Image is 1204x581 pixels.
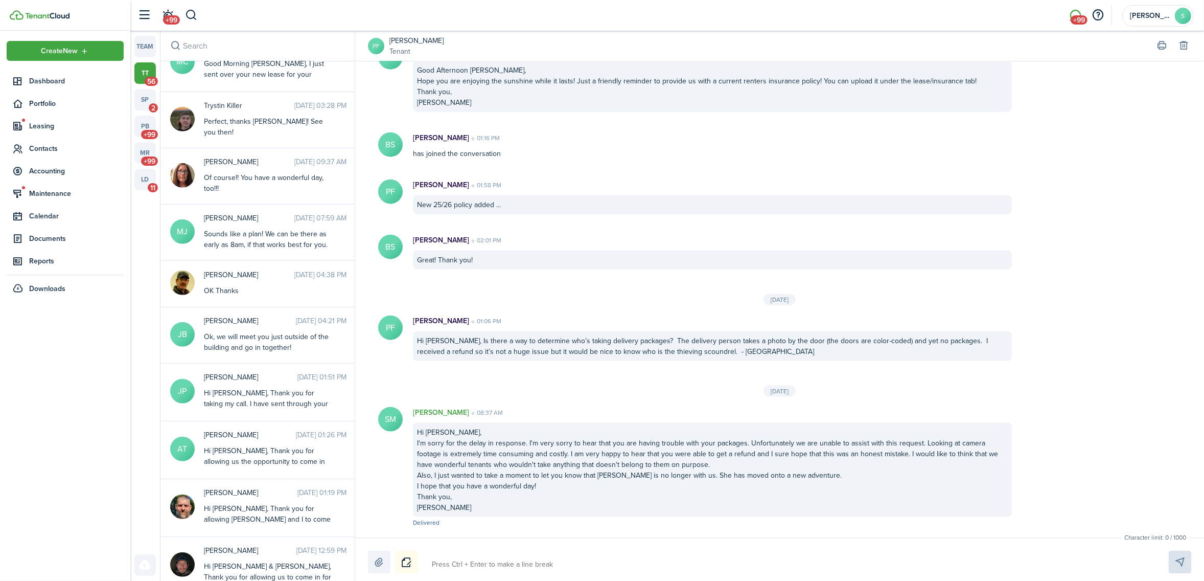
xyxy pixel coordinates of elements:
[469,408,503,417] time: 08:37 AM
[389,46,444,57] a: Tenant
[469,181,501,190] time: 01:58 PM
[396,551,418,573] button: Notice
[148,183,158,192] span: 11
[294,270,346,280] time: [DATE] 04:38 PM
[204,172,332,194] div: Of course!! You have a wonderful day, too!!!
[763,294,796,305] div: [DATE]
[204,430,296,440] span: ANGELA THOMAS
[141,157,158,166] span: +99
[29,76,124,86] span: Dashboard
[294,157,346,167] time: [DATE] 09:37 AM
[403,132,1022,159] div: has joined the conversation
[25,13,70,19] img: TenantCloud
[1155,39,1169,53] button: Print
[170,107,195,131] img: Trystin Killer
[170,271,195,295] img: Daniel Pontbriand
[378,316,403,340] avatar-text: PF
[29,98,124,109] span: Portfolio
[378,235,403,259] avatar-text: BS
[1175,8,1191,24] avatar-text: S
[204,100,294,111] span: Trystin Killer
[134,116,156,137] a: pb
[29,143,124,154] span: Contacts
[134,89,156,110] a: sp
[204,116,332,138] div: Perfect, thanks [PERSON_NAME]! See you then!
[134,169,156,190] a: ld
[204,270,294,280] span: Daniel Pontbriand
[378,180,403,204] avatar-text: PF
[1122,533,1189,542] small: Character limit: 0 / 1000
[204,213,294,224] span: Mitchell Johnson
[1177,39,1191,53] button: Delete
[135,6,154,25] button: Open sidebar
[204,316,296,326] span: John Bellino
[469,236,501,245] time: 02:01 PM
[204,229,332,250] div: Sounds like a plan! We can be there as early as 8am, if that works best for you.
[141,130,158,139] span: +99
[294,100,346,111] time: [DATE] 03:28 PM
[204,388,332,452] div: Hi [PERSON_NAME], Thank you for taking my call. I have sent through your new lease agreement for ...
[297,487,346,498] time: [DATE] 01:19 PM
[413,407,469,418] p: [PERSON_NAME]
[29,256,124,266] span: Reports
[170,552,195,577] img: Colby Chaine
[413,195,1012,214] div: New 25/26 policy added …
[413,180,469,190] p: [PERSON_NAME]
[169,39,183,53] button: Search
[29,283,65,294] span: Downloads
[296,316,346,326] time: [DATE] 04:21 PM
[29,211,124,221] span: Calendar
[29,233,124,244] span: Documents
[204,157,294,167] span: Terri Hill
[170,495,195,519] img: Jonathan Wright
[469,317,501,326] time: 01:06 PM
[145,77,158,86] span: 56
[134,142,156,164] a: mr
[185,7,198,24] button: Search
[170,437,195,461] avatar-text: AT
[413,235,469,245] p: [PERSON_NAME]
[389,35,444,46] a: [PERSON_NAME]
[204,331,332,353] div: Ok, we will meet you just outside of the building and go in together!
[7,41,124,61] button: Open menu
[296,545,346,556] time: [DATE] 12:59 PM
[296,430,346,440] time: [DATE] 01:26 PM
[413,423,1012,517] div: Hi [PERSON_NAME], I'm sorry for the delay in response. I'm very sorry to hear that you are having...
[204,487,297,498] span: Jonathan Wright
[378,407,403,432] avatar-text: SM
[204,372,297,383] span: Jan Paardecamp
[294,213,346,224] time: [DATE] 07:59 AM
[29,166,124,176] span: Accounting
[10,10,24,20] img: TenantCloud
[170,379,195,404] avatar-text: JP
[163,15,180,25] span: +99
[41,48,78,55] span: Create New
[413,132,469,143] p: [PERSON_NAME]
[7,71,124,91] a: Dashboard
[1130,12,1171,19] span: Stephanie
[368,38,384,54] a: PF
[413,316,469,326] p: [PERSON_NAME]
[204,545,296,556] span: Colby Chaine
[204,285,332,296] div: OK Thanks
[413,518,439,527] span: Delivered
[29,188,124,199] span: Maintenance
[149,103,158,113] span: 2
[158,3,178,29] a: Notifications
[413,61,1012,112] div: Good Afternoon [PERSON_NAME], Hope you are enjoying the sunshine while it lasts! Just a friendly ...
[170,50,195,74] avatar-text: MC
[469,133,500,143] time: 01:16 PM
[170,322,195,347] avatar-text: JB
[1090,7,1107,24] button: Open resource center
[170,219,195,244] avatar-text: MJ
[297,372,346,383] time: [DATE] 01:51 PM
[7,251,124,271] a: Reports
[134,36,156,57] a: team
[413,251,1012,270] div: Great! Thank you!
[29,121,124,131] span: Leasing
[160,31,355,61] input: search
[134,62,156,84] a: tt
[378,132,403,157] avatar-text: BS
